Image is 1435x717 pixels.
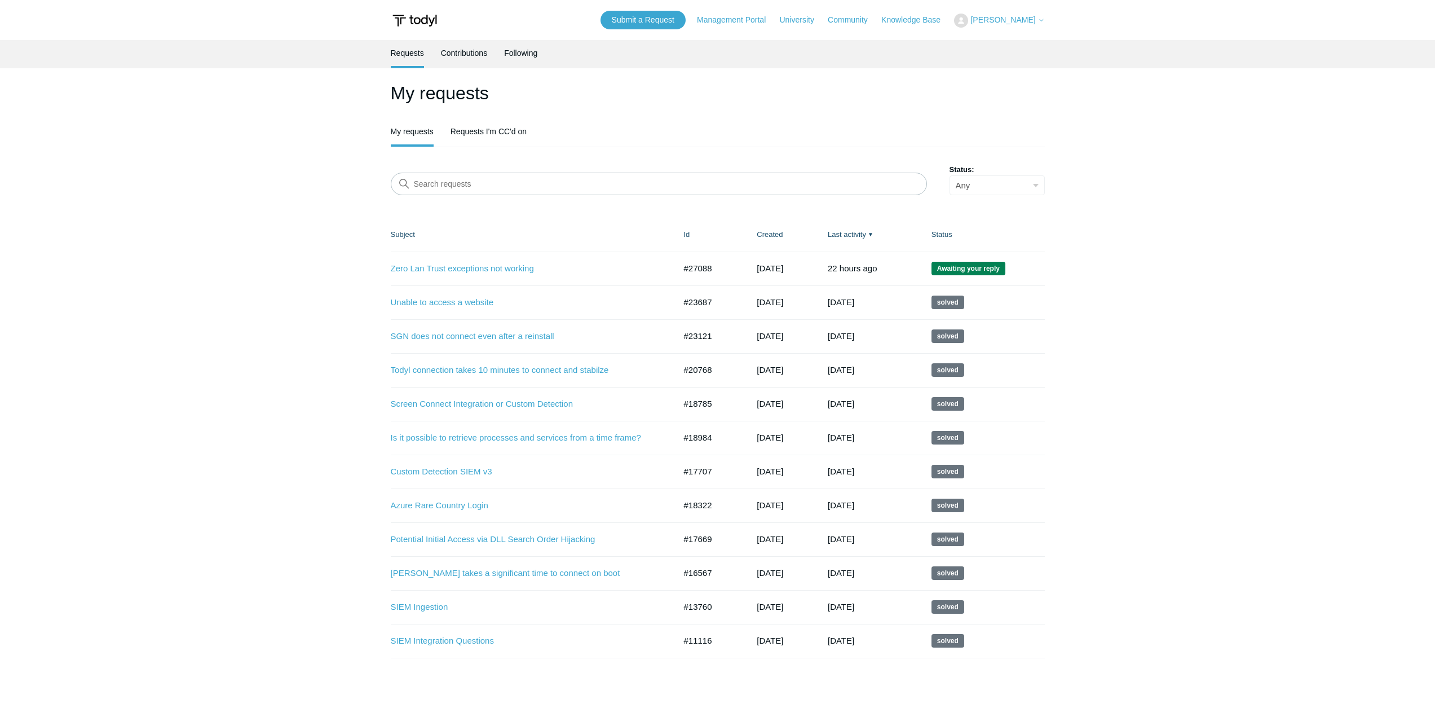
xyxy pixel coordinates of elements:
td: #13760 [673,590,746,624]
time: 08/13/2025, 15:01 [828,263,877,273]
button: [PERSON_NAME] [954,14,1044,28]
span: This request has been solved [931,499,964,512]
a: Unable to access a website [391,296,659,309]
th: Subject [391,218,673,252]
td: #23687 [673,285,746,319]
time: 10/16/2024, 11:10 [757,365,783,375]
time: 03/20/2024, 10:51 [757,568,783,578]
time: 03/19/2025, 08:50 [757,297,783,307]
a: Management Portal [697,14,777,26]
td: #20768 [673,353,746,387]
span: We are waiting for you to respond [931,262,1005,275]
time: 06/22/2023, 11:44 [757,636,783,645]
a: Community [828,14,879,26]
span: This request has been solved [931,600,964,614]
a: Zero Lan Trust exceptions not working [391,262,659,275]
span: [PERSON_NAME] [970,15,1035,24]
a: SIEM Ingestion [391,601,659,614]
time: 05/01/2024, 12:02 [828,568,854,578]
span: This request has been solved [931,329,964,343]
a: Custom Detection SIEM v3 [391,465,659,478]
td: #27088 [673,252,746,285]
a: Following [504,40,537,66]
time: 11/21/2024, 20:01 [828,365,854,375]
span: This request has been solved [931,634,964,648]
time: 02/21/2025, 08:41 [757,331,783,341]
a: [PERSON_NAME] takes a significant time to connect on boot [391,567,659,580]
span: This request has been solved [931,431,964,445]
a: Is it possible to retrieve processes and services from a time frame? [391,432,659,445]
time: 08/15/2024, 12:03 [828,399,854,408]
td: #17707 [673,455,746,489]
time: 07/11/2024, 16:02 [828,500,854,510]
td: #17669 [673,522,746,556]
a: Requests [391,40,424,66]
td: #23121 [673,319,746,353]
h1: My requests [391,80,1045,107]
span: This request has been solved [931,397,964,411]
time: 05/14/2024, 13:27 [757,467,783,476]
time: 06/12/2024, 13:20 [757,500,783,510]
a: Potential Initial Access via DLL Search Order Hijacking [391,533,659,546]
a: Azure Rare Country Login [391,499,659,512]
a: Created [757,230,783,239]
a: Requests I'm CC'd on [451,118,527,144]
td: #18785 [673,387,746,421]
a: Submit a Request [601,11,686,29]
a: Last activity▼ [828,230,866,239]
time: 11/08/2023, 13:54 [757,602,783,612]
input: Search requests [391,173,927,195]
a: Contributions [441,40,488,66]
span: This request has been solved [931,465,964,478]
span: ▼ [868,230,873,239]
time: 12/11/2023, 18:02 [828,602,854,612]
label: Status: [950,164,1045,175]
a: Todyl connection takes 10 minutes to connect and stabilze [391,364,659,377]
a: Screen Connect Integration or Custom Detection [391,398,659,411]
time: 07/10/2024, 15:57 [757,399,783,408]
time: 04/09/2025, 13:12 [828,297,854,307]
span: This request has been solved [931,296,964,309]
time: 07/19/2024, 15:40 [757,433,783,442]
a: University [779,14,825,26]
time: 08/11/2024, 11:02 [828,433,854,442]
td: #16567 [673,556,746,590]
time: 05/13/2024, 09:56 [757,534,783,544]
time: 03/13/2025, 15:02 [828,331,854,341]
th: Status [920,218,1045,252]
time: 08/06/2025, 16:05 [757,263,783,273]
a: SGN does not connect even after a reinstall [391,330,659,343]
span: This request has been solved [931,533,964,546]
time: 06/04/2024, 14:02 [828,534,854,544]
th: Id [673,218,746,252]
td: #18322 [673,489,746,522]
a: My requests [391,118,434,144]
a: SIEM Integration Questions [391,635,659,648]
time: 07/28/2024, 19:02 [828,467,854,476]
td: #18984 [673,421,746,455]
span: This request has been solved [931,566,964,580]
span: This request has been solved [931,363,964,377]
img: Todyl Support Center Help Center home page [391,10,439,31]
td: #11116 [673,624,746,658]
time: 07/13/2023, 16:02 [828,636,854,645]
a: Knowledge Base [881,14,952,26]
